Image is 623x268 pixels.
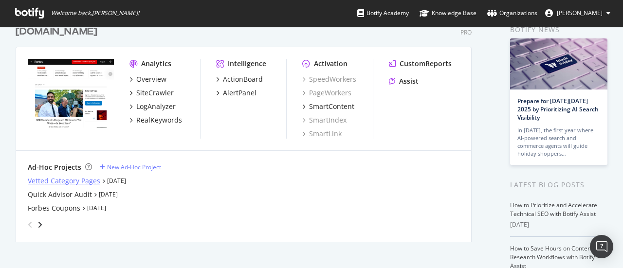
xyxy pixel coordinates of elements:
img: Prepare for Black Friday 2025 by Prioritizing AI Search Visibility [510,38,607,89]
a: [DATE] [107,177,126,185]
a: New Ad-Hoc Project [100,163,161,171]
div: RealKeywords [136,115,182,125]
div: Latest Blog Posts [510,179,607,190]
div: SmartContent [309,102,354,111]
div: Botify Academy [357,8,409,18]
a: SiteCrawler [129,88,174,98]
div: Overview [136,74,166,84]
div: New Ad-Hoc Project [107,163,161,171]
div: Open Intercom Messenger [590,235,613,258]
a: SmartIndex [302,115,347,125]
a: ActionBoard [216,74,263,84]
div: Pro [460,28,472,36]
div: In [DATE], the first year where AI-powered search and commerce agents will guide holiday shoppers… [517,126,600,158]
a: Prepare for [DATE][DATE] 2025 by Prioritizing AI Search Visibility [517,97,599,122]
div: AlertPanel [223,88,257,98]
a: [DATE] [87,204,106,212]
a: Forbes Coupons [28,203,80,213]
div: [DATE] [510,220,607,229]
div: CustomReports [400,59,452,69]
span: Welcome back, [PERSON_NAME] ! [51,9,139,17]
div: Activation [314,59,348,69]
a: [DOMAIN_NAME] [16,25,101,39]
div: ActionBoard [223,74,263,84]
div: grid [16,13,479,242]
div: Botify news [510,24,607,35]
div: angle-right [37,220,43,230]
div: Assist [399,76,419,86]
a: Assist [389,76,419,86]
div: LogAnalyzer [136,102,176,111]
span: Harper Kaur [557,9,603,17]
a: Vetted Category Pages [28,176,100,186]
a: AlertPanel [216,88,257,98]
a: SmartLink [302,129,342,139]
a: PageWorkers [302,88,351,98]
a: [DATE] [99,190,118,198]
a: SpeedWorkers [302,74,356,84]
div: Knowledge Base [420,8,476,18]
a: SmartContent [302,102,354,111]
a: LogAnalyzer [129,102,176,111]
a: How to Prioritize and Accelerate Technical SEO with Botify Assist [510,201,597,218]
a: RealKeywords [129,115,182,125]
button: [PERSON_NAME] [537,5,618,21]
div: Analytics [141,59,171,69]
div: Organizations [487,8,537,18]
div: Ad-Hoc Projects [28,162,81,172]
img: forbes.com [28,59,114,128]
div: Intelligence [228,59,266,69]
div: angle-left [24,217,37,232]
a: Quick Advisor Audit [28,190,92,199]
div: SiteCrawler [136,88,174,98]
a: CustomReports [389,59,452,69]
a: Overview [129,74,166,84]
div: [DOMAIN_NAME] [16,25,97,39]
